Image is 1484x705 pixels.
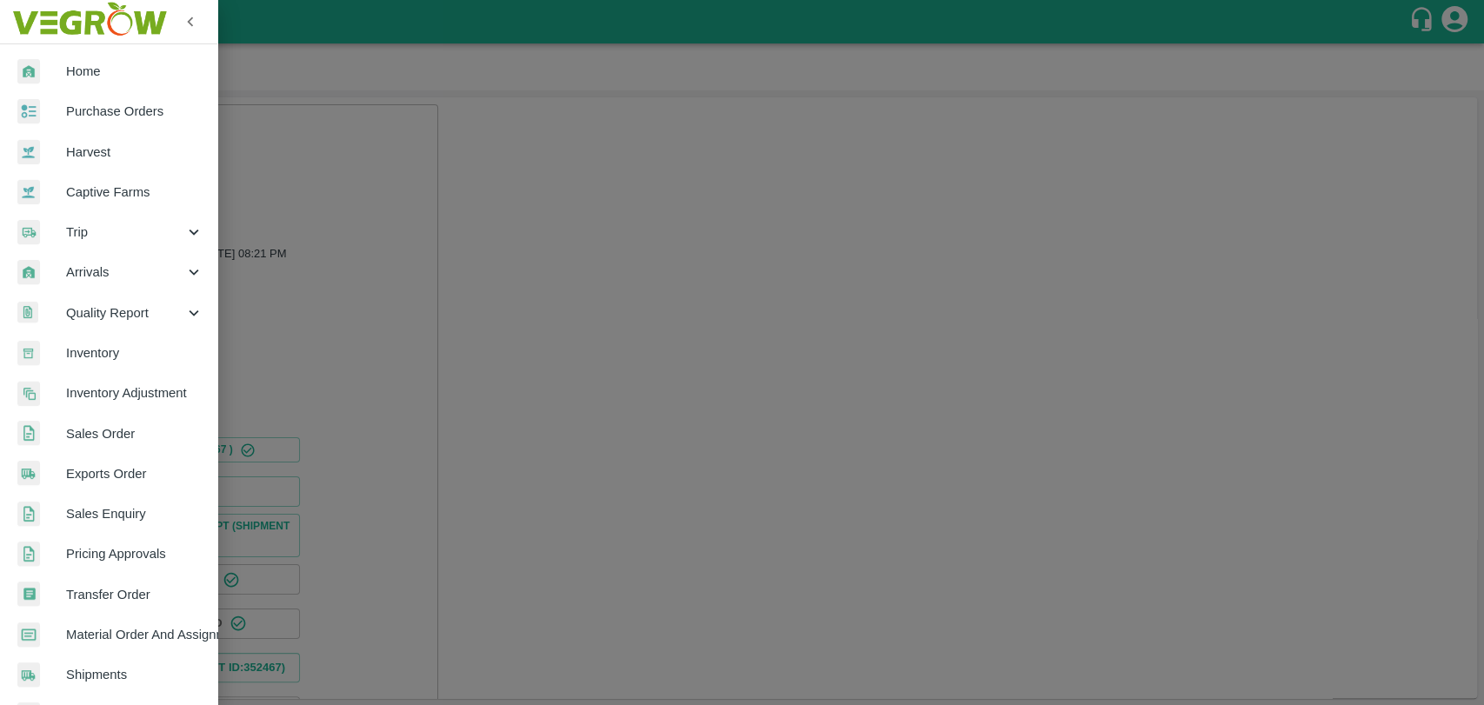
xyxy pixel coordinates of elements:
span: Shipments [66,665,203,684]
img: inventory [17,381,40,406]
span: Transfer Order [66,585,203,604]
span: Purchase Orders [66,102,203,121]
span: Inventory [66,343,203,362]
span: Inventory Adjustment [66,383,203,402]
img: qualityReport [17,302,38,323]
img: sales [17,421,40,446]
img: reciept [17,99,40,124]
img: sales [17,502,40,527]
img: whArrival [17,260,40,285]
img: harvest [17,139,40,165]
span: Exports Order [66,464,203,483]
span: Home [66,62,203,81]
img: sales [17,542,40,567]
span: Material Order And Assignment [66,625,203,644]
img: whInventory [17,341,40,366]
img: whArrival [17,59,40,84]
span: Harvest [66,143,203,162]
img: shipments [17,461,40,486]
span: Sales Enquiry [66,504,203,523]
span: Pricing Approvals [66,544,203,563]
img: harvest [17,179,40,205]
img: shipments [17,662,40,688]
span: Sales Order [66,424,203,443]
span: Quality Report [66,303,184,323]
span: Arrivals [66,263,184,282]
img: delivery [17,220,40,245]
img: centralMaterial [17,622,40,648]
span: Trip [66,223,184,242]
span: Captive Farms [66,183,203,202]
img: whTransfer [17,582,40,607]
